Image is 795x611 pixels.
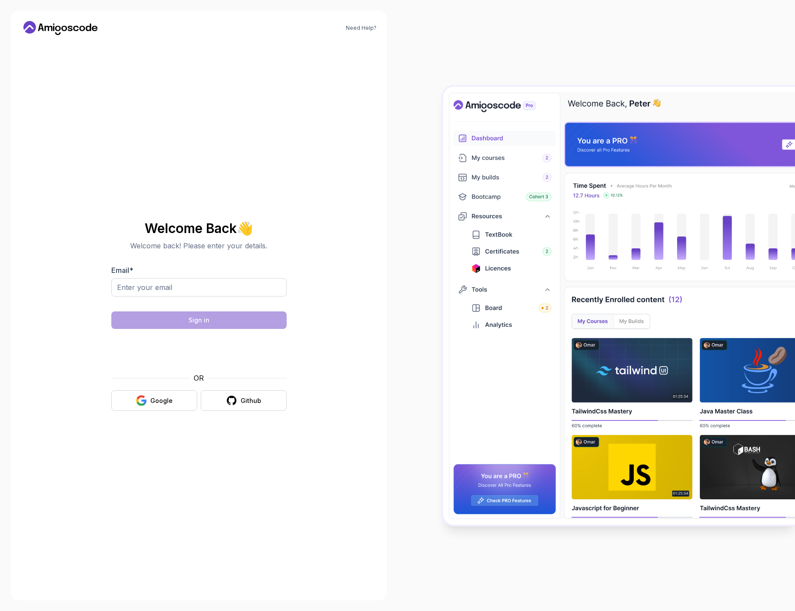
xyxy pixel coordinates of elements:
[21,21,100,35] a: Home link
[188,316,209,325] div: Sign in
[201,390,287,411] button: Github
[111,390,197,411] button: Google
[241,396,261,405] div: Github
[346,25,376,32] a: Need Help?
[111,221,287,235] h2: Welcome Back
[133,334,265,367] iframe: Widget containing checkbox for hCaptcha security challenge
[443,87,795,525] img: Amigoscode Dashboard
[150,396,173,405] div: Google
[111,240,287,251] p: Welcome back! Please enter your details.
[237,221,253,235] span: 👋
[111,278,287,297] input: Enter your email
[111,266,133,275] label: Email *
[111,311,287,329] button: Sign in
[194,373,204,383] p: OR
